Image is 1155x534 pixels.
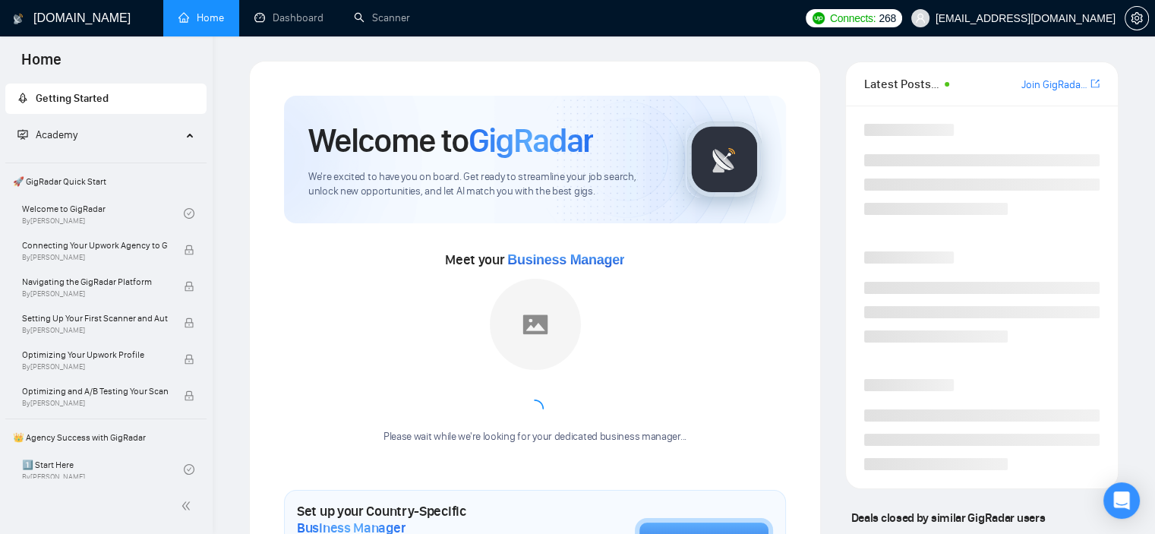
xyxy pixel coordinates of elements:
[374,430,696,444] div: Please wait while we're looking for your dedicated business manager...
[7,422,205,453] span: 👑 Agency Success with GigRadar
[7,166,205,197] span: 🚀 GigRadar Quick Start
[22,453,184,486] a: 1️⃣ Start HereBy[PERSON_NAME]
[17,129,28,140] span: fund-projection-screen
[1125,12,1149,24] a: setting
[184,464,194,475] span: check-circle
[17,128,77,141] span: Academy
[22,253,168,262] span: By [PERSON_NAME]
[13,7,24,31] img: logo
[686,122,762,197] img: gigradar-logo.png
[22,384,168,399] span: Optimizing and A/B Testing Your Scanner for Better Results
[184,390,194,401] span: lock
[5,84,207,114] li: Getting Started
[22,311,168,326] span: Setting Up Your First Scanner and Auto-Bidder
[1103,482,1140,519] div: Open Intercom Messenger
[1090,77,1100,91] a: export
[184,281,194,292] span: lock
[1021,77,1087,93] a: Join GigRadar Slack Community
[1090,77,1100,90] span: export
[22,347,168,362] span: Optimizing Your Upwork Profile
[308,170,661,199] span: We're excited to have you on board. Get ready to streamline your job search, unlock new opportuni...
[22,362,168,371] span: By [PERSON_NAME]
[830,10,876,27] span: Connects:
[813,12,825,24] img: upwork-logo.png
[915,13,926,24] span: user
[490,279,581,370] img: placeholder.png
[469,120,593,161] span: GigRadar
[22,238,168,253] span: Connecting Your Upwork Agency to GigRadar
[1125,12,1148,24] span: setting
[864,74,940,93] span: Latest Posts from the GigRadar Community
[879,10,895,27] span: 268
[184,245,194,255] span: lock
[524,398,545,419] span: loading
[445,251,624,268] span: Meet your
[845,504,1051,531] span: Deals closed by similar GigRadar users
[22,289,168,299] span: By [PERSON_NAME]
[22,399,168,408] span: By [PERSON_NAME]
[22,326,168,335] span: By [PERSON_NAME]
[9,49,74,81] span: Home
[1125,6,1149,30] button: setting
[22,274,168,289] span: Navigating the GigRadar Platform
[36,92,109,105] span: Getting Started
[36,128,77,141] span: Academy
[181,498,196,513] span: double-left
[22,197,184,230] a: Welcome to GigRadarBy[PERSON_NAME]
[178,11,224,24] a: homeHome
[184,318,194,328] span: lock
[184,354,194,365] span: lock
[254,11,323,24] a: dashboardDashboard
[354,11,410,24] a: searchScanner
[308,120,593,161] h1: Welcome to
[507,252,624,267] span: Business Manager
[17,93,28,103] span: rocket
[184,208,194,219] span: check-circle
